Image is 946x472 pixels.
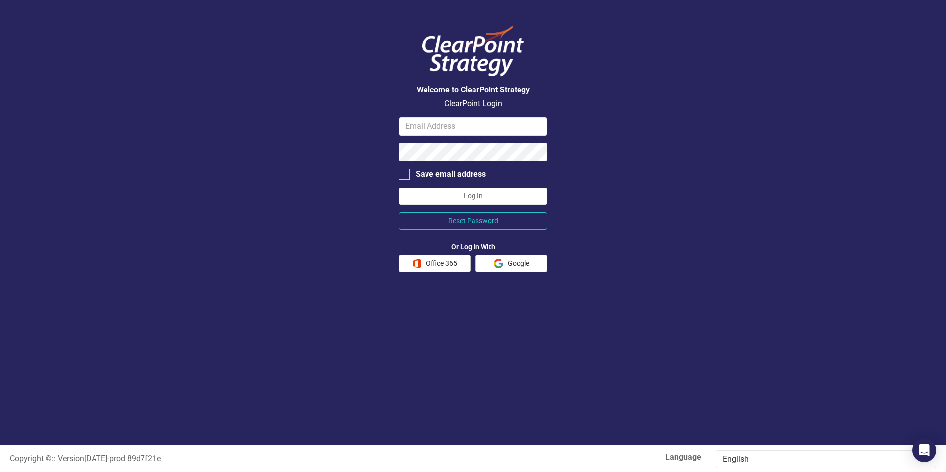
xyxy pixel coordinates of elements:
[441,242,505,252] div: Or Log In With
[399,212,547,230] button: Reset Password
[480,452,701,463] label: Language
[399,188,547,205] button: Log In
[723,454,919,465] div: English
[412,259,422,268] img: Office 365
[399,98,547,110] p: ClearPoint Login
[2,453,473,465] div: :: Version [DATE] - prod 89d7f21e
[494,259,503,268] img: Google
[416,169,486,180] div: Save email address
[10,454,52,463] span: Copyright ©
[399,255,471,272] button: Office 365
[399,85,547,94] h3: Welcome to ClearPoint Strategy
[414,20,532,83] img: ClearPoint Logo
[912,438,936,462] div: Open Intercom Messenger
[475,255,547,272] button: Google
[399,117,547,136] input: Email Address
